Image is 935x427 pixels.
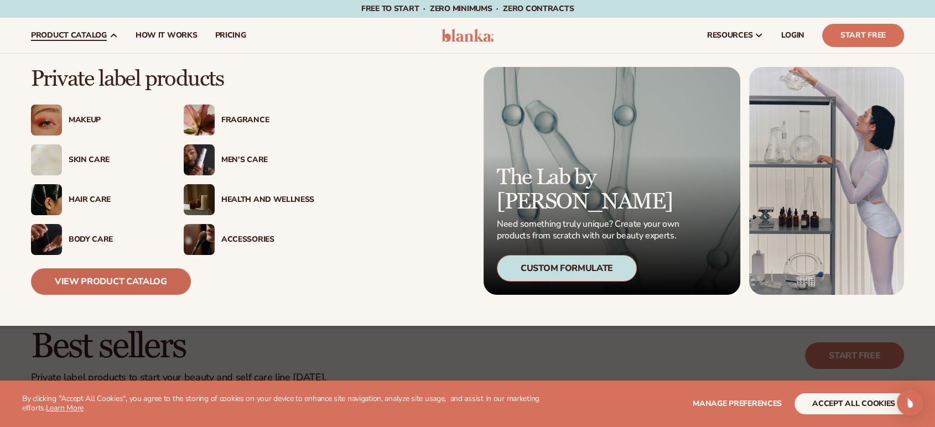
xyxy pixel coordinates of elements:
p: By clicking "Accept All Cookies", you agree to the storing of cookies on your device to enhance s... [22,394,548,413]
span: pricing [215,31,246,40]
a: Male hand applying moisturizer. Body Care [31,224,162,255]
a: resources [698,18,772,53]
a: View Product Catalog [31,268,191,295]
div: Hair Care [69,195,162,205]
a: pricing [206,18,254,53]
a: LOGIN [772,18,813,53]
span: product catalog [31,31,107,40]
p: The Lab by [PERSON_NAME] [497,165,683,214]
span: Manage preferences [693,398,782,409]
div: Skin Care [69,155,162,165]
a: Learn More [46,403,84,413]
a: Microscopic product formula. The Lab by [PERSON_NAME] Need something truly unique? Create your ow... [484,67,740,295]
img: Cream moisturizer swatch. [31,144,62,175]
img: Female in lab with equipment. [749,67,904,295]
img: Pink blooming flower. [184,105,215,136]
a: How It Works [127,18,206,53]
img: Female with glitter eye makeup. [31,105,62,136]
a: Male holding moisturizer bottle. Men’s Care [184,144,314,175]
a: Female hair pulled back with clips. Hair Care [31,184,162,215]
div: Open Intercom Messenger [897,389,923,416]
a: Pink blooming flower. Fragrance [184,105,314,136]
a: Candles and incense on table. Health And Wellness [184,184,314,215]
span: How It Works [136,31,198,40]
img: logo [441,29,494,42]
img: Female hair pulled back with clips. [31,184,62,215]
p: Need something truly unique? Create your own products from scratch with our beauty experts. [497,218,683,242]
span: resources [707,31,752,40]
img: Male hand applying moisturizer. [31,224,62,255]
div: Body Care [69,235,162,244]
a: Cream moisturizer swatch. Skin Care [31,144,162,175]
div: Custom Formulate [497,255,637,282]
a: Female with makeup brush. Accessories [184,224,314,255]
a: product catalog [22,18,127,53]
div: Makeup [69,116,162,125]
img: Candles and incense on table. [184,184,215,215]
img: Male holding moisturizer bottle. [184,144,215,175]
div: Fragrance [221,116,314,125]
button: accept all cookies [794,393,913,414]
div: Men’s Care [221,155,314,165]
a: Female with glitter eye makeup. Makeup [31,105,162,136]
div: Health And Wellness [221,195,314,205]
div: Accessories [221,235,314,244]
img: Female with makeup brush. [184,224,215,255]
p: Private label products [31,67,314,91]
span: LOGIN [781,31,804,40]
a: Start Free [822,24,904,47]
span: Free to start · ZERO minimums · ZERO contracts [361,3,574,14]
button: Manage preferences [693,393,782,414]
